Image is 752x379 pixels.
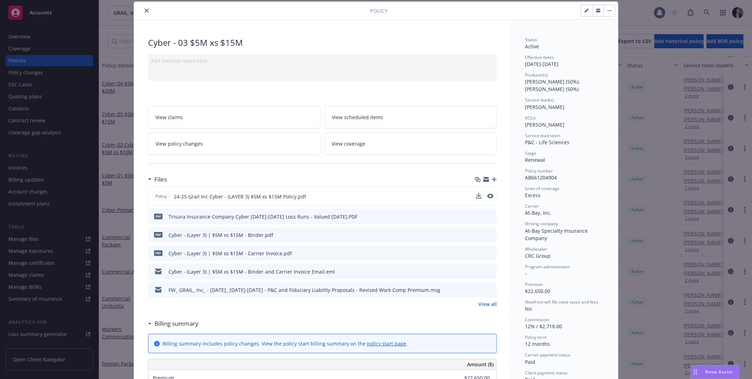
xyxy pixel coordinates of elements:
span: Newfront will file state taxes and fees [525,299,598,305]
button: preview file [487,193,494,200]
a: View all [478,300,497,308]
span: Policy [154,193,168,200]
span: View policy changes [155,140,203,147]
div: Trisura Insurance Company Cyber [DATE]-[DATE] Loss Runs - Valued [DATE].PDF [169,213,357,220]
a: View claims [148,106,320,128]
div: Files [148,175,167,184]
span: pdf [154,250,163,256]
div: Cyber - 03 $5M xs $15M [148,37,497,49]
span: View claims [155,114,183,121]
span: Policy [370,7,387,14]
div: Cyber - (Layer 3) | $5M xs $15M - Binder.pdf [169,231,273,239]
span: Active [525,43,539,50]
div: Cyber - (Layer 3) | $5M xs $15M - Binder and Carrier Invoice Email.eml [169,268,335,275]
span: Paid [525,359,535,365]
span: Carrier [525,203,539,209]
span: At-Bay, Inc. [525,209,551,216]
span: [PERSON_NAME] (50%), [PERSON_NAME] (50%) [525,78,581,92]
button: download file [476,193,482,198]
span: Status [525,37,537,43]
span: Client payment status [525,370,568,376]
button: preview file [488,231,494,239]
span: Lines of coverage [525,185,560,191]
div: Billing summary includes policy changes. View the policy start billing summary on the . [163,340,408,347]
span: PDF [154,214,163,219]
span: [PERSON_NAME] [525,121,564,128]
button: download file [476,286,482,294]
h3: Billing summary [154,319,198,328]
button: preview file [488,286,494,294]
span: Producer(s) [525,72,548,78]
div: Add internal notes here... [151,57,494,65]
a: policy start page [367,340,406,347]
span: [PERSON_NAME] [525,104,564,110]
span: Service lead team [525,133,560,139]
span: Nova Assist [705,369,733,375]
span: Amount ($) [467,361,494,368]
a: View policy changes [148,133,320,155]
span: Excess [525,192,540,198]
button: download file [476,193,482,200]
button: preview file [488,268,494,275]
button: close [142,6,151,15]
span: View coverage [332,140,366,147]
button: download file [476,231,482,239]
span: pdf [154,232,163,237]
span: Renewal [525,157,545,163]
span: AB661204904 [525,174,557,181]
span: Policy number [525,168,553,174]
button: preview file [488,213,494,220]
span: P&C - Life Sciences [525,139,569,146]
span: Writing company [525,221,558,227]
span: No [525,305,532,312]
button: Nova Assist [691,365,739,379]
span: Service lead(s) [525,97,554,103]
div: Drag to move [691,365,700,379]
h3: Files [154,175,167,184]
a: View coverage [325,133,497,155]
span: Stage [525,150,536,156]
a: View scheduled items [325,106,497,128]
span: Program administrator [525,264,570,270]
span: 12 months [525,341,550,347]
span: Effective dates [525,54,554,60]
span: 24-25 Grail Inc Cyber - (LAYER 3) $5M xs $15M Policy.pdf [174,193,306,200]
div: [DATE] - [DATE] [525,54,604,68]
span: CRC Group [525,252,551,259]
span: - [525,270,527,277]
button: download file [476,250,482,257]
div: Billing summary [148,319,198,328]
button: preview file [487,194,494,198]
div: FW_ GRAIL_ Inc_ - [DATE]_ [DATE]-[DATE] - P&C and Fiduciary Liability Proposals - Revised Work Co... [169,286,440,294]
span: Commission [525,317,549,323]
button: preview file [488,250,494,257]
span: View scheduled items [332,114,384,121]
span: Policy term [525,334,547,340]
span: $22,650.00 [525,288,550,294]
span: Wholesaler [525,246,547,252]
span: Carrier payment status [525,352,570,358]
span: At-Bay Specialty Insurance Company [525,227,589,242]
span: AC(s) [525,115,536,121]
span: Premium [525,281,543,287]
button: download file [476,213,482,220]
button: download file [476,268,482,275]
div: Cyber - (Layer 3) | $5M xs $15M - Carrier Invoice.pdf [169,250,292,257]
span: 12% / $2,718.00 [525,323,562,330]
